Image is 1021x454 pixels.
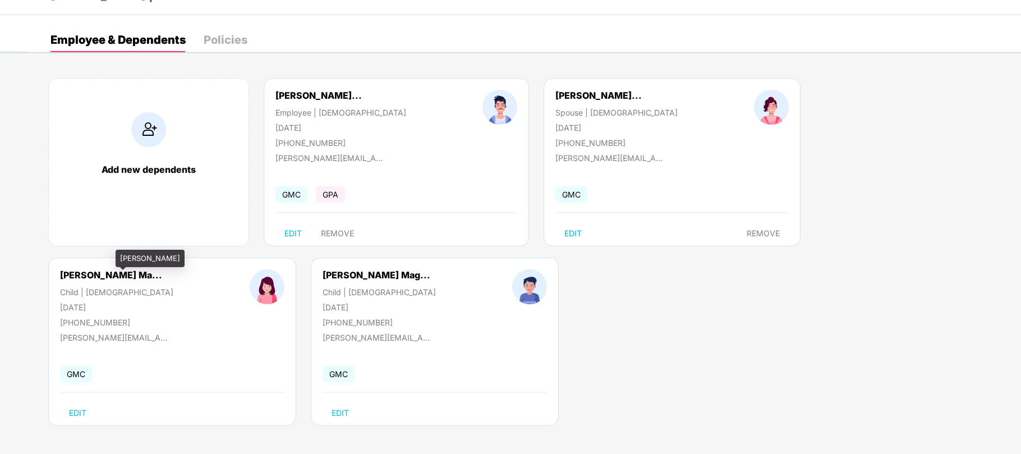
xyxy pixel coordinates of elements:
div: Policies [204,34,247,45]
button: REMOVE [738,224,789,242]
span: GPA [316,186,345,203]
button: EDIT [60,404,95,422]
img: addIcon [131,112,166,147]
button: EDIT [323,404,358,422]
div: Add new dependents [60,164,237,175]
div: [PERSON_NAME] Ma... [60,269,162,281]
span: EDIT [284,229,302,238]
div: [PERSON_NAME] [116,250,185,268]
span: EDIT [332,409,349,418]
img: profileImage [512,269,547,304]
div: Employee & Dependents [50,34,186,45]
div: [PERSON_NAME] Mag... [323,269,430,281]
button: EDIT [275,224,311,242]
div: [PERSON_NAME]... [275,90,362,101]
div: [PERSON_NAME][EMAIL_ADDRESS][DOMAIN_NAME] [555,153,668,163]
img: profileImage [250,269,284,304]
div: Spouse | [DEMOGRAPHIC_DATA] [555,108,678,117]
div: [DATE] [323,302,436,312]
div: [PERSON_NAME]... [555,90,642,101]
img: profileImage [482,90,517,125]
div: [PERSON_NAME][EMAIL_ADDRESS][DOMAIN_NAME] [275,153,388,163]
div: [PHONE_NUMBER] [60,318,173,327]
button: EDIT [555,224,591,242]
div: [DATE] [555,123,678,132]
span: REMOVE [321,229,354,238]
div: [PERSON_NAME][EMAIL_ADDRESS][DOMAIN_NAME] [60,333,172,342]
span: GMC [275,186,307,203]
span: GMC [60,366,92,382]
div: Child | [DEMOGRAPHIC_DATA] [323,287,436,297]
span: GMC [555,186,587,203]
div: [DATE] [60,302,173,312]
img: profileImage [754,90,789,125]
button: REMOVE [312,224,363,242]
div: [PHONE_NUMBER] [555,138,678,148]
span: EDIT [564,229,582,238]
span: EDIT [69,409,86,418]
div: [PHONE_NUMBER] [323,318,436,327]
span: GMC [323,366,355,382]
div: [PERSON_NAME][EMAIL_ADDRESS][DOMAIN_NAME] [323,333,435,342]
div: [PHONE_NUMBER] [275,138,406,148]
div: Child | [DEMOGRAPHIC_DATA] [60,287,173,297]
span: REMOVE [747,229,780,238]
div: Employee | [DEMOGRAPHIC_DATA] [275,108,406,117]
div: [DATE] [275,123,406,132]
